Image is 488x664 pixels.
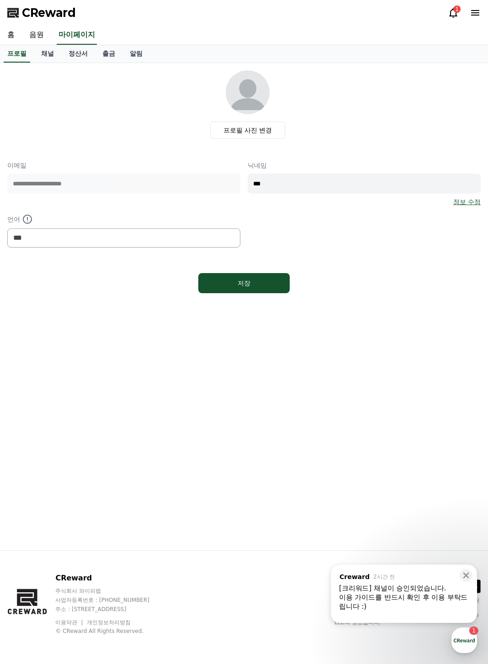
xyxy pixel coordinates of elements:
[61,45,95,63] a: 정산서
[95,45,122,63] a: 출금
[87,619,131,626] a: 개인정보처리방침
[7,161,240,170] p: 이메일
[55,596,167,604] p: 사업자등록번호 : [PHONE_NUMBER]
[7,5,76,20] a: CReward
[198,273,290,293] button: 저장
[55,627,167,635] p: © CReward All Rights Reserved.
[248,161,481,170] p: 닉네임
[448,7,459,18] a: 1
[57,26,97,45] a: 마이페이지
[34,45,61,63] a: 채널
[210,121,286,139] label: 프로필 사진 변경
[22,26,51,45] a: 음원
[226,70,270,114] img: profile_image
[55,619,84,626] a: 이용약관
[7,214,240,225] p: 언어
[55,606,167,613] p: 주소 : [STREET_ADDRESS]
[22,5,76,20] span: CReward
[453,5,461,13] div: 1
[453,197,481,206] a: 정보 수정
[122,45,150,63] a: 알림
[55,573,167,584] p: CReward
[217,279,271,288] div: 저장
[4,45,30,63] a: 프로필
[55,587,167,595] p: 주식회사 와이피랩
